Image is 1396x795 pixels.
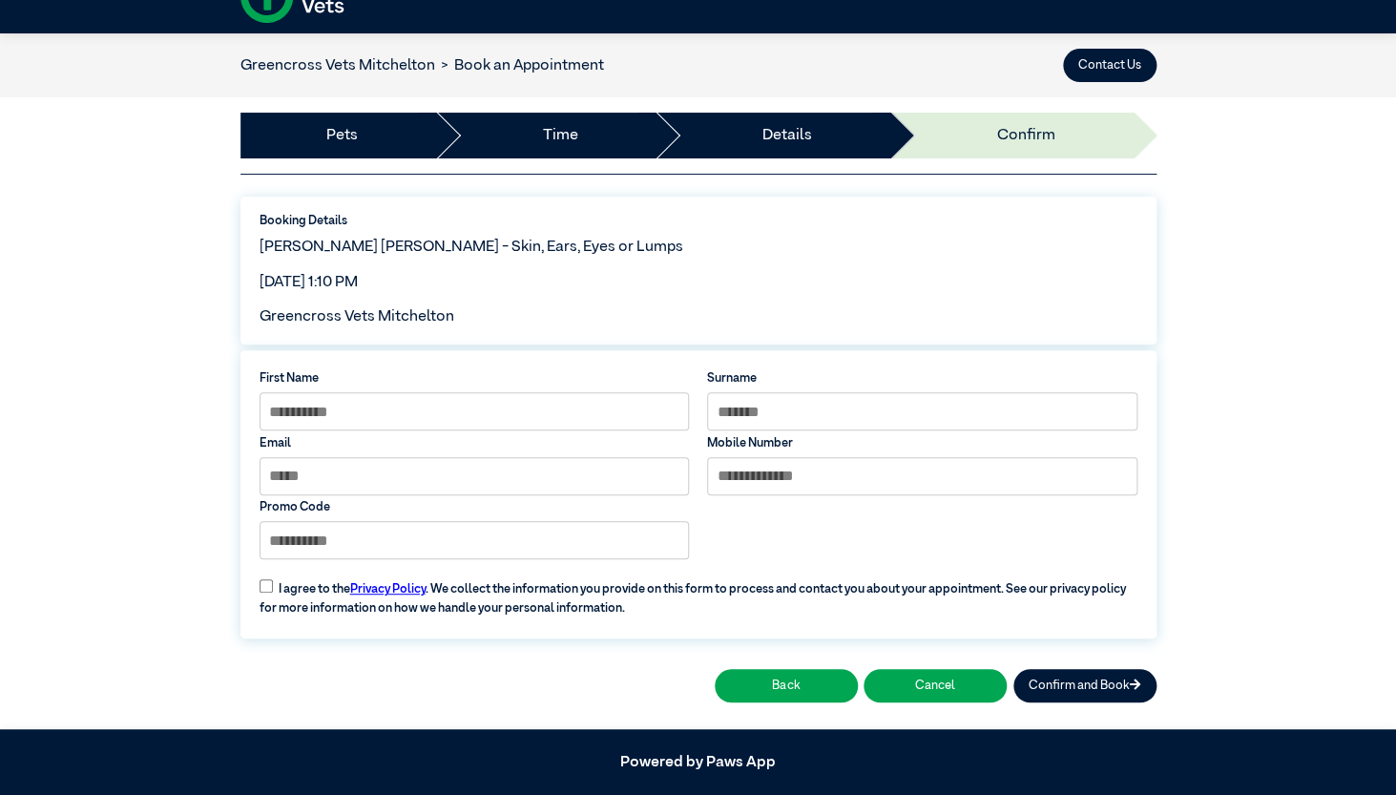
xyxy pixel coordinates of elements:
label: Surname [707,369,1136,387]
span: [PERSON_NAME] [PERSON_NAME] - Skin, Ears, Eyes or Lumps [260,240,683,255]
a: Details [762,124,812,147]
button: Contact Us [1063,49,1156,82]
label: First Name [260,369,689,387]
label: I agree to the . We collect the information you provide on this form to process and contact you a... [250,568,1146,617]
span: Greencross Vets Mitchelton [260,309,454,324]
label: Booking Details [260,212,1137,230]
a: Greencross Vets Mitchelton [240,58,435,73]
input: I agree to thePrivacy Policy. We collect the information you provide on this form to process and ... [260,579,273,593]
button: Back [715,669,858,702]
span: [DATE] 1:10 PM [260,275,358,290]
h5: Powered by Paws App [240,754,1156,772]
label: Promo Code [260,498,689,516]
a: Pets [326,124,358,147]
li: Book an Appointment [435,54,605,77]
nav: breadcrumb [240,54,605,77]
a: Privacy Policy [350,583,426,596]
a: Time [542,124,577,147]
button: Confirm and Book [1013,669,1156,702]
label: Email [260,434,689,452]
button: Cancel [864,669,1007,702]
label: Mobile Number [707,434,1136,452]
